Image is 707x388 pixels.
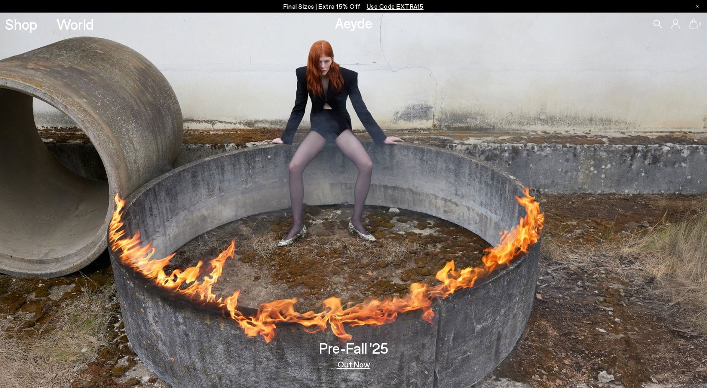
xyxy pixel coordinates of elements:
a: Shop [5,17,37,31]
a: 0 [689,19,698,28]
span: 0 [698,22,702,26]
a: Aeyde [335,14,373,31]
p: Final Sizes | Extra 15% Off [283,1,424,12]
a: Out Now [337,360,370,368]
span: Navigate to /collections/ss25-final-sizes [367,3,424,10]
a: World [57,17,94,31]
h3: Pre-Fall '25 [319,341,388,355]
